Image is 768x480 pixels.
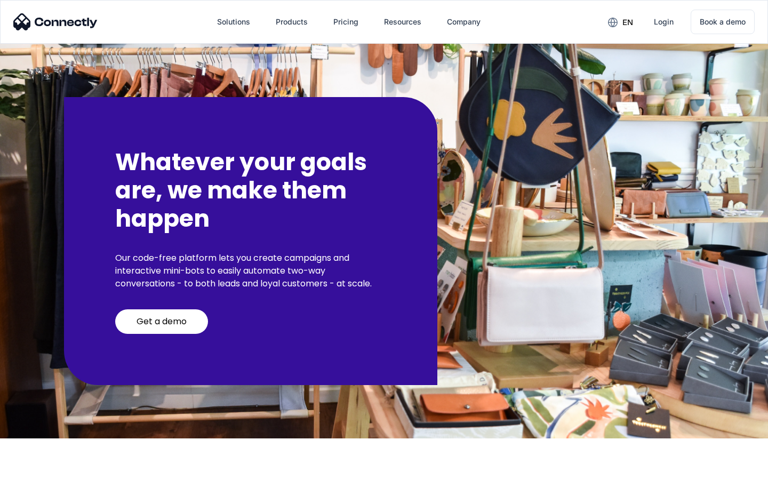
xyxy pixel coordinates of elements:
[447,14,481,29] div: Company
[11,461,64,476] aside: Language selected: English
[115,252,386,290] p: Our code-free platform lets you create campaigns and interactive mini-bots to easily automate two...
[691,10,755,34] a: Book a demo
[137,316,187,327] div: Get a demo
[21,461,64,476] ul: Language list
[276,14,308,29] div: Products
[217,14,250,29] div: Solutions
[13,13,98,30] img: Connectly Logo
[645,9,682,35] a: Login
[115,309,208,334] a: Get a demo
[115,148,386,233] h2: Whatever your goals are, we make them happen
[654,14,674,29] div: Login
[333,14,358,29] div: Pricing
[325,9,367,35] a: Pricing
[622,15,633,30] div: en
[384,14,421,29] div: Resources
